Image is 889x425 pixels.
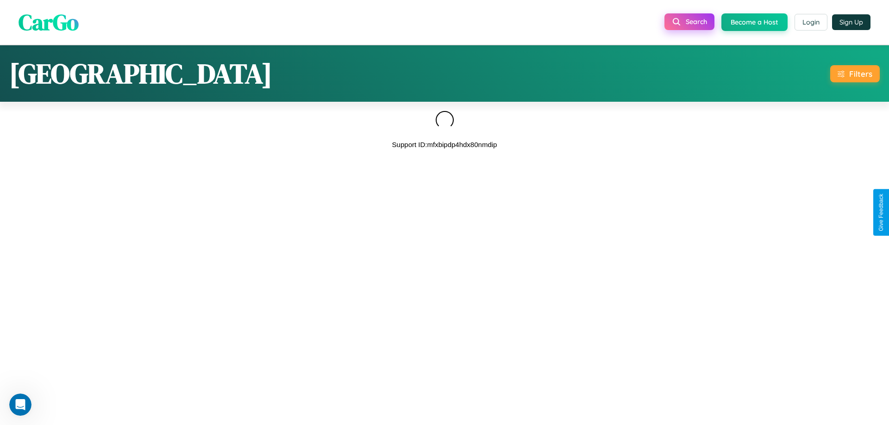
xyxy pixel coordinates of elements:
[849,69,872,79] div: Filters
[9,394,31,416] iframe: Intercom live chat
[721,13,788,31] button: Become a Host
[392,138,497,151] p: Support ID: mfxbipdp4hdx80nmdip
[664,13,714,30] button: Search
[830,65,880,82] button: Filters
[9,55,272,92] h1: [GEOGRAPHIC_DATA]
[19,7,79,37] span: CarGo
[795,14,827,31] button: Login
[686,18,707,26] span: Search
[832,14,870,30] button: Sign Up
[878,194,884,231] div: Give Feedback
